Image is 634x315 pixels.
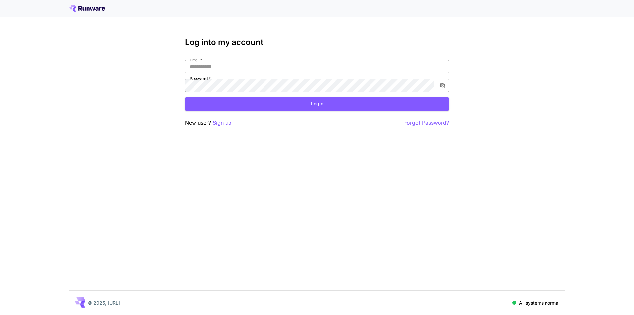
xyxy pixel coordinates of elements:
button: toggle password visibility [437,79,448,91]
h3: Log into my account [185,38,449,47]
label: Password [190,76,211,81]
label: Email [190,57,202,63]
p: All systems normal [519,299,559,306]
p: New user? [185,119,231,127]
button: Forgot Password? [404,119,449,127]
p: © 2025, [URL] [88,299,120,306]
button: Sign up [213,119,231,127]
button: Login [185,97,449,111]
